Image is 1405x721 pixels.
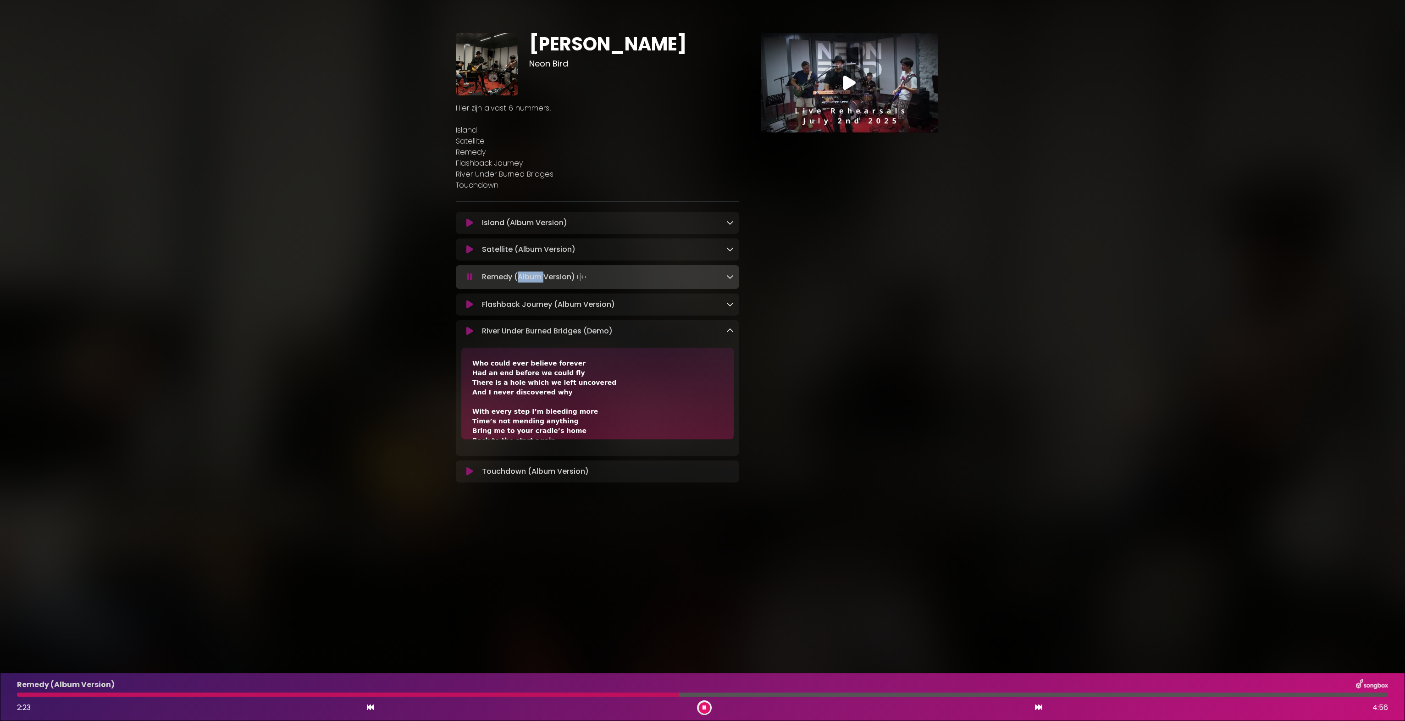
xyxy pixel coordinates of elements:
[456,125,739,136] p: Island
[456,136,739,147] p: Satellite
[456,158,739,169] p: Flashback Journey
[456,147,739,158] p: Remedy
[761,33,938,133] img: Video Thumbnail
[482,466,589,477] p: Touchdown (Album Version)
[472,359,723,677] div: Who could ever believe forever Had an end before we could fly There is a hole which we left uncov...
[529,33,739,55] h1: [PERSON_NAME]
[482,271,588,283] p: Remedy (Album Version)
[456,169,739,180] p: River Under Burned Bridges
[529,59,739,69] h3: Neon Bird
[456,103,739,114] p: Hier zijn alvast 6 nummers!
[456,180,739,191] p: Touchdown
[482,244,575,255] p: Satellite (Album Version)
[575,271,588,283] img: waveform4.gif
[482,217,567,228] p: Island (Album Version)
[456,33,518,95] img: apJQmdgfS667H0ZEuW36
[482,299,615,310] p: Flashback Journey (Album Version)
[482,326,613,337] p: River Under Burned Bridges (Demo)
